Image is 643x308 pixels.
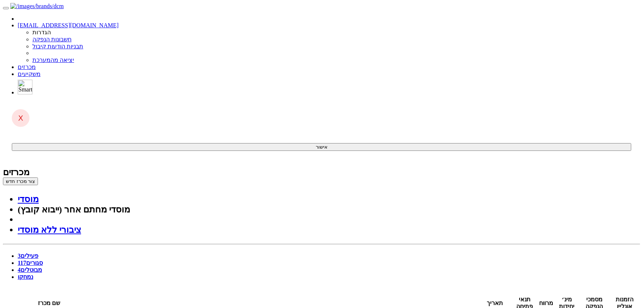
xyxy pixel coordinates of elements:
[18,22,119,28] a: [EMAIL_ADDRESS][DOMAIN_NAME]
[18,260,43,266] a: סגורים
[32,43,83,49] a: תבניות הודעות קיבול
[18,71,41,77] a: משקיעים
[3,177,38,185] button: צור מכרז חדש
[18,194,39,204] a: מוסדי
[18,253,21,259] span: 3
[32,57,74,63] a: יציאה מהמערכת
[18,274,33,280] a: נמחקו
[18,225,81,235] a: ציבורי ללא מוסדי
[3,167,640,177] div: מכרזים
[32,29,640,36] li: הגדרות
[18,205,130,214] a: מוסדי מחתם אחר (ייבוא קובץ)
[18,260,26,266] span: 117
[18,253,38,259] a: פעילים
[32,36,71,42] a: חשבונות הנפקה
[18,80,32,94] img: סמארטבול - מערכת לניהול הנפקות
[10,3,64,10] img: דיסקונט קפיטל חיתום בע"מ
[12,143,631,151] button: אישור
[18,267,21,273] span: 4
[18,114,23,122] span: X
[18,64,36,70] a: מכרזים
[18,267,42,273] a: מבוטלים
